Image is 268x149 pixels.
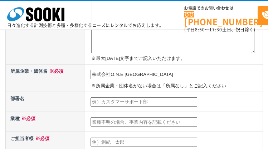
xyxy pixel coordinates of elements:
[91,97,197,107] input: 例）カスタマーサポート部
[91,138,197,147] input: 例）創紀 太郎
[7,23,164,27] p: 日々進化する計測技術と多種・多様化するニーズにレンタルでお応えします。
[5,64,84,92] th: 所属企業・団体名
[48,68,63,74] span: ※必須
[91,70,197,79] input: 例）株式会社ソーキ
[5,112,84,132] th: 業種
[34,136,49,141] span: ※必須
[184,11,258,26] a: [PHONE_NUMBER]
[91,55,261,62] p: ※最大[DATE]文字までご記入いただけます。
[209,26,222,33] span: 17:30
[184,26,255,33] span: (平日 ～ 土日、祝日除く)
[184,6,258,10] span: お電話でのお問い合わせは
[195,26,205,33] span: 8:50
[91,117,197,127] input: 業種不明の場合、事業内容を記載ください
[20,116,35,121] span: ※必須
[91,82,261,90] p: ※所属企業・団体名がない場合は「所属なし」とご記入ください
[5,92,84,112] th: 部署名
